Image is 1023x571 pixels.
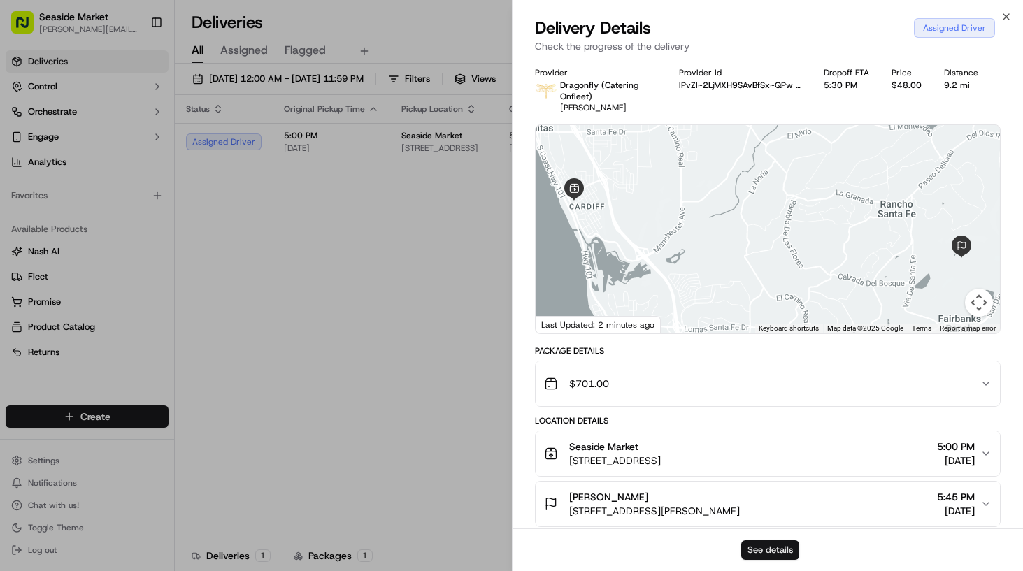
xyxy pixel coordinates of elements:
span: [PERSON_NAME] [560,102,627,113]
div: Package Details [535,345,1001,356]
span: $701.00 [569,377,609,391]
div: Provider Id [679,67,801,78]
a: Open this area in Google Maps (opens a new window) [539,315,585,333]
button: Map camera controls [965,289,993,317]
div: 5:30 PM [824,80,869,91]
img: 1736555255976-a54dd68f-1ca7-489b-9aae-adbdc363a1c4 [14,133,39,159]
button: $701.00 [536,361,1001,406]
div: $48.00 [892,80,922,91]
span: Map data ©2025 Google [827,324,903,332]
span: [DATE] [937,504,975,518]
span: Knowledge Base [28,203,107,217]
div: We're available if you need us! [48,147,177,159]
div: Price [892,67,922,78]
img: profile_dragonfly_onfleet.png [535,80,557,102]
span: [STREET_ADDRESS][PERSON_NAME] [569,504,740,518]
div: 💻 [118,204,129,215]
a: 💻API Documentation [113,197,230,222]
button: See details [741,540,799,560]
button: Seaside Market[STREET_ADDRESS]5:00 PM[DATE] [536,431,1001,476]
a: 📗Knowledge Base [8,197,113,222]
div: Last Updated: 2 minutes ago [536,316,661,333]
div: 9.2 mi [944,80,978,91]
a: Terms (opens in new tab) [912,324,931,332]
div: Distance [944,67,978,78]
button: Start new chat [238,138,255,154]
img: Google [539,315,585,333]
span: API Documentation [132,203,224,217]
a: Report a map error [940,324,996,332]
button: lPvZl~2LjMXH9SAvBfSx~QPw SFHyFUjJwH1VEaoCAwe*ogvI [679,80,801,91]
button: [PERSON_NAME][STREET_ADDRESS][PERSON_NAME]5:45 PM[DATE] [536,482,1001,526]
span: Pylon [139,237,169,247]
div: Provider [535,67,657,78]
span: Seaside Market [569,440,638,454]
span: [PERSON_NAME] [569,490,648,504]
p: Dragonfly (Catering Onfleet) [560,80,657,102]
p: Check the progress of the delivery [535,39,1001,53]
button: Keyboard shortcuts [759,324,819,333]
p: Welcome 👋 [14,56,255,78]
span: 5:00 PM [937,440,975,454]
span: Delivery Details [535,17,651,39]
div: 📗 [14,204,25,215]
img: Nash [14,14,42,42]
span: [DATE] [937,454,975,468]
span: 5:45 PM [937,490,975,504]
div: Dropoff ETA [824,67,869,78]
input: Got a question? Start typing here... [36,90,252,105]
span: [STREET_ADDRESS] [569,454,661,468]
div: Start new chat [48,133,229,147]
a: Powered byPylon [99,236,169,247]
div: Location Details [535,415,1001,426]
